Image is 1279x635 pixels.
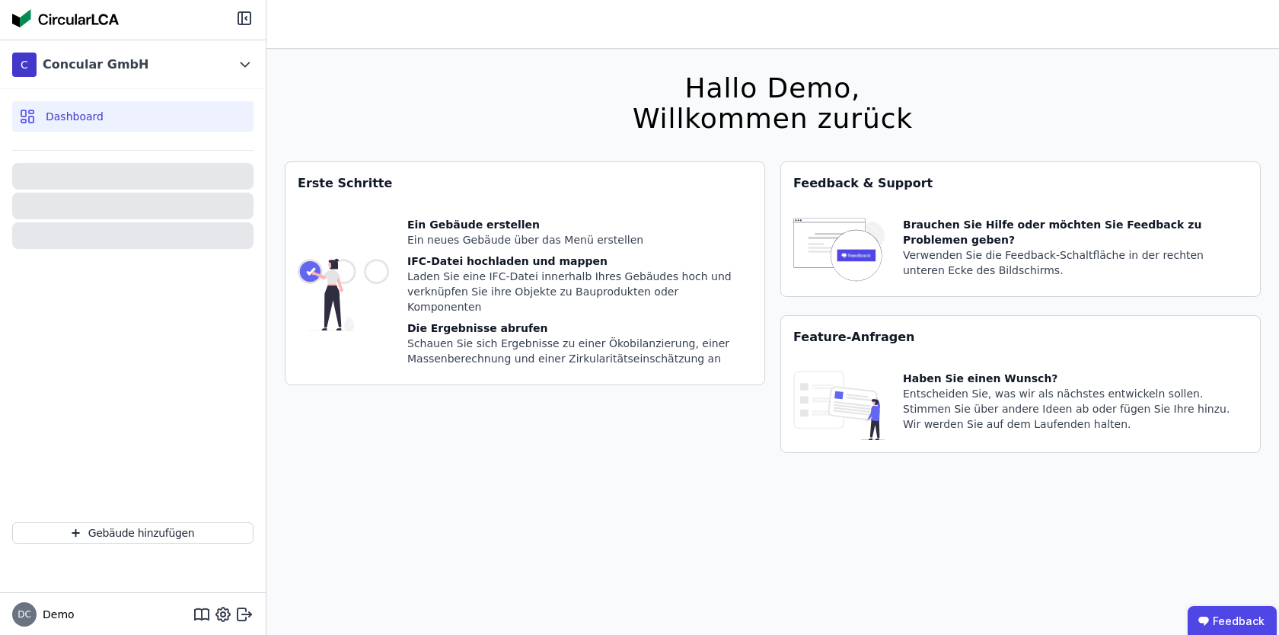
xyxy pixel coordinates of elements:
[285,162,764,205] div: Erste Schritte
[407,269,752,314] div: Laden Sie eine IFC-Datei innerhalb Ihres Gebäudes hoch und verknüpfen Sie ihre Objekte zu Bauprod...
[793,371,885,440] img: feature_request_tile-UiXE1qGU.svg
[12,53,37,77] div: C
[633,73,913,104] div: Hallo Demo,
[12,522,254,544] button: Gebäude hinzufügen
[793,217,885,284] img: feedback-icon-HCTs5lye.svg
[407,217,752,232] div: Ein Gebäude erstellen
[12,9,119,27] img: Concular
[781,162,1260,205] div: Feedback & Support
[298,217,389,372] img: getting_started_tile-DrF_GRSv.svg
[903,247,1248,278] div: Verwenden Sie die Feedback-Schaltfläche in der rechten unteren Ecke des Bildschirms.
[903,217,1248,247] div: Brauchen Sie Hilfe oder möchten Sie Feedback zu Problemen geben?
[903,386,1248,432] div: Entscheiden Sie, was wir als nächstes entwickeln sollen. Stimmen Sie über andere Ideen ab oder fü...
[18,610,31,619] span: DC
[407,232,752,247] div: Ein neues Gebäude über das Menü erstellen
[46,109,104,124] span: Dashboard
[407,336,752,366] div: Schauen Sie sich Ergebnisse zu einer Ökobilanzierung, einer Massenberechnung und einer Zirkularit...
[407,254,752,269] div: IFC-Datei hochladen und mappen
[781,316,1260,359] div: Feature-Anfragen
[903,371,1248,386] div: Haben Sie einen Wunsch?
[633,104,913,134] div: Willkommen zurück
[37,607,75,622] span: Demo
[407,321,752,336] div: Die Ergebnisse abrufen
[43,56,148,74] div: Concular GmbH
